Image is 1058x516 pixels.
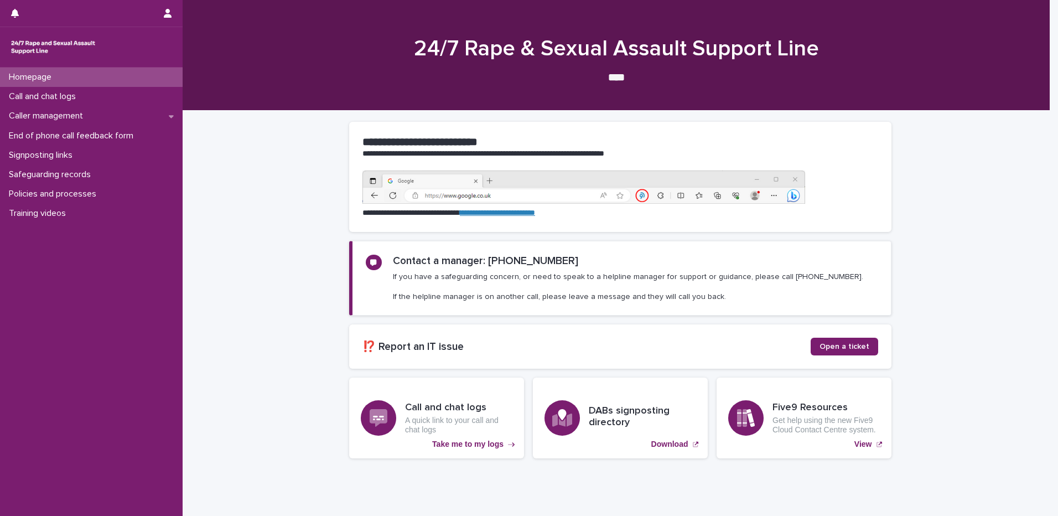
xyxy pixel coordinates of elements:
[820,343,869,350] span: Open a ticket
[9,36,97,58] img: rhQMoQhaT3yELyF149Cw
[533,378,708,458] a: Download
[717,378,891,458] a: View
[4,150,81,161] p: Signposting links
[811,338,878,355] a: Open a ticket
[4,169,100,180] p: Safeguarding records
[772,416,880,435] p: Get help using the new Five9 Cloud Contact Centre system.
[393,255,578,267] h2: Contact a manager: [PHONE_NUMBER]
[349,378,524,458] a: Take me to my logs
[432,440,504,449] p: Take me to my logs
[4,91,85,102] p: Call and chat logs
[772,402,880,414] h3: Five9 Resources
[589,405,696,429] h3: DABs signposting directory
[362,171,805,204] img: https%3A%2F%2Fcdn.document360.io%2F0deca9d6-0dac-4e56-9e8f-8d9979bfce0e%2FImages%2FDocumentation%...
[4,131,142,141] p: End of phone call feedback form
[393,272,863,302] p: If you have a safeguarding concern, or need to speak to a helpline manager for support or guidanc...
[651,440,688,449] p: Download
[854,440,872,449] p: View
[405,416,512,435] p: A quick link to your call and chat logs
[4,208,75,219] p: Training videos
[4,189,105,199] p: Policies and processes
[362,340,811,353] h2: ⁉️ Report an IT issue
[4,72,60,82] p: Homepage
[345,35,888,62] h1: 24/7 Rape & Sexual Assault Support Line
[405,402,512,414] h3: Call and chat logs
[4,111,92,121] p: Caller management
